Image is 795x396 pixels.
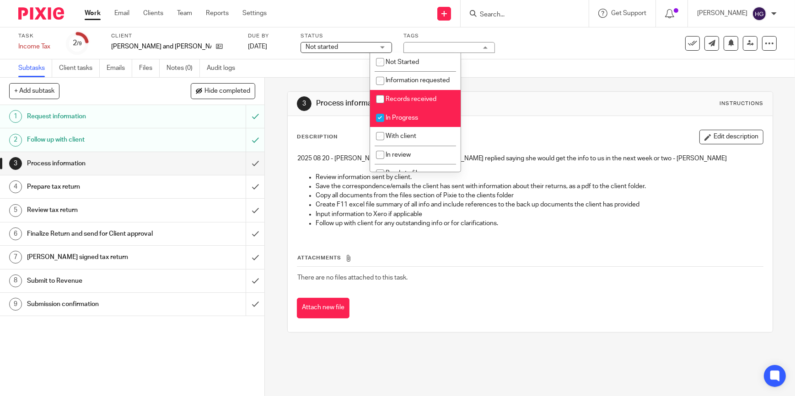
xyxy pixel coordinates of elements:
[386,115,418,121] span: In Progress
[699,130,763,144] button: Edit description
[9,251,22,264] div: 7
[306,44,338,50] span: Not started
[403,32,495,40] label: Tags
[204,88,250,95] span: Hide completed
[248,43,267,50] span: [DATE]
[720,100,763,107] div: Instructions
[207,59,242,77] a: Audit logs
[27,110,167,123] h1: Request information
[297,133,338,141] p: Description
[752,6,767,21] img: svg%3E
[611,10,646,16] span: Get Support
[114,9,129,18] a: Email
[9,83,59,99] button: + Add subtask
[191,83,255,99] button: Hide completed
[316,210,763,219] p: Input information to Xero if applicable
[479,11,561,19] input: Search
[27,133,167,147] h1: Follow up with client
[143,9,163,18] a: Clients
[27,180,167,194] h1: Prepare tax return
[59,59,100,77] a: Client tasks
[9,180,22,193] div: 4
[18,42,55,51] div: Income Tax
[316,219,763,228] p: Follow up with client for any outstanding info or for clarifications.
[9,204,22,217] div: 5
[316,200,763,209] p: Create F11 excel file summary of all info and include references to the back up documents the cli...
[9,227,22,240] div: 6
[77,41,82,46] small: /9
[386,96,436,102] span: Records received
[73,38,82,48] div: 2
[85,9,101,18] a: Work
[18,7,64,20] img: Pixie
[316,173,763,182] p: Review information sent by client.
[111,32,236,40] label: Client
[386,59,419,65] span: Not Started
[27,203,167,217] h1: Review tax return
[107,59,132,77] a: Emails
[9,298,22,311] div: 9
[316,99,549,108] h1: Process information
[27,227,167,241] h1: Finalize Return and send for Client approval
[139,59,160,77] a: Files
[9,110,22,123] div: 1
[27,297,167,311] h1: Submission confirmation
[386,133,416,139] span: With client
[386,170,421,176] span: Ready to file
[9,134,22,147] div: 2
[297,298,349,318] button: Attach new file
[27,250,167,264] h1: [PERSON_NAME] signed tax return
[18,59,52,77] a: Subtasks
[9,157,22,170] div: 3
[206,9,229,18] a: Reports
[27,274,167,288] h1: Submit to Revenue
[248,32,289,40] label: Due by
[297,154,763,163] p: 2025 08 20 - [PERSON_NAME] Followed up and [PERSON_NAME] replied saying she would get the info to...
[316,182,763,191] p: Save the correspondence/emails the client has sent with information about their returns, as a pdf...
[297,255,341,260] span: Attachments
[111,42,211,51] p: [PERSON_NAME] and [PERSON_NAME]
[242,9,267,18] a: Settings
[167,59,200,77] a: Notes (0)
[297,96,312,111] div: 3
[18,32,55,40] label: Task
[27,157,167,170] h1: Process information
[316,191,763,200] p: Copy all documents from the files section of Pixie to the clients folder
[297,275,408,281] span: There are no files attached to this task.
[697,9,747,18] p: [PERSON_NAME]
[177,9,192,18] a: Team
[386,77,450,84] span: Information requested
[386,152,411,158] span: In review
[301,32,392,40] label: Status
[9,275,22,287] div: 8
